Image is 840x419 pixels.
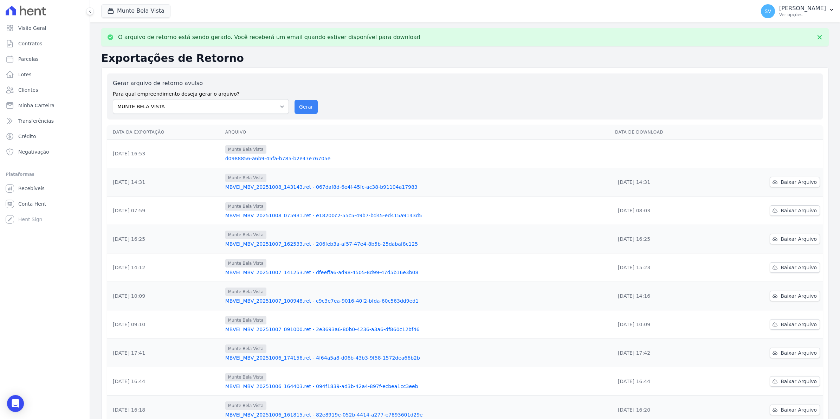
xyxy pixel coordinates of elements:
p: O arquivo de retorno está sendo gerado. Você receberá um email quando estiver disponível para dow... [118,34,420,41]
button: Munte Bela Vista [101,4,170,18]
span: Clientes [18,86,38,94]
a: Parcelas [3,52,87,66]
th: Data de Download [612,125,716,140]
span: Parcelas [18,56,39,63]
span: Recebíveis [18,185,45,192]
a: Clientes [3,83,87,97]
a: MBVEI_MBV_20251008_075931.ret - e18200c2-55c5-49b7-bd45-ed415a9143d5 [225,212,609,219]
span: Munte Bela Vista [225,259,266,267]
a: MBVEI_MBV_20251008_143143.ret - 067daf8d-6e4f-45fc-ac38-b91104a17983 [225,183,609,191]
span: Minha Carteira [18,102,54,109]
span: Munte Bela Vista [225,202,266,211]
a: Lotes [3,67,87,82]
span: Baixar Arquivo [781,349,817,356]
a: Baixar Arquivo [770,348,820,358]
a: Baixar Arquivo [770,376,820,387]
span: SV [765,9,771,14]
span: Baixar Arquivo [781,207,817,214]
button: SV [PERSON_NAME] Ver opções [755,1,840,21]
label: Para qual empreendimento deseja gerar o arquivo? [113,88,289,98]
span: Munte Bela Vista [225,288,266,296]
span: Munte Bela Vista [225,231,266,239]
td: [DATE] 16:44 [612,367,716,396]
span: Munte Bela Vista [225,373,266,381]
td: [DATE] 14:31 [107,168,222,196]
h2: Exportações de Retorno [101,52,829,65]
span: Crédito [18,133,36,140]
span: Baixar Arquivo [781,292,817,299]
span: Lotes [18,71,32,78]
span: Baixar Arquivo [781,179,817,186]
td: [DATE] 10:09 [612,310,716,339]
td: [DATE] 09:10 [107,310,222,339]
a: MBVEI_MBV_20251006_174156.ret - 4f64a5a8-d06b-43b3-9f58-1572dea66b2b [225,354,609,361]
button: Gerar [295,100,318,114]
a: Minha Carteira [3,98,87,112]
span: Munte Bela Vista [225,174,266,182]
th: Arquivo [222,125,612,140]
a: Baixar Arquivo [770,319,820,330]
td: [DATE] 07:59 [107,196,222,225]
span: Munte Bela Vista [225,401,266,410]
span: Baixar Arquivo [781,378,817,385]
a: Conta Hent [3,197,87,211]
a: MBVEI_MBV_20251007_141253.ret - dfeeffa6-ad98-4505-8d99-47d5b16e3b08 [225,269,609,276]
td: [DATE] 08:03 [612,196,716,225]
p: Ver opções [779,12,826,18]
td: [DATE] 17:42 [612,339,716,367]
a: Contratos [3,37,87,51]
a: Crédito [3,129,87,143]
a: Negativação [3,145,87,159]
td: [DATE] 16:53 [107,140,222,168]
a: MBVEI_MBV_20251006_164403.ret - 094f1839-ad3b-42a4-897f-ecbea1cc3eeb [225,383,609,390]
div: Open Intercom Messenger [7,395,24,412]
td: [DATE] 16:25 [612,225,716,253]
span: Baixar Arquivo [781,406,817,413]
span: Contratos [18,40,42,47]
a: Baixar Arquivo [770,405,820,415]
span: Baixar Arquivo [781,236,817,243]
div: Plataformas [6,170,84,179]
span: Conta Hent [18,200,46,207]
span: Transferências [18,117,54,124]
td: [DATE] 14:16 [612,282,716,310]
td: [DATE] 14:12 [107,253,222,282]
td: [DATE] 17:41 [107,339,222,367]
th: Data da Exportação [107,125,222,140]
a: MBVEI_MBV_20251007_100948.ret - c9c3e7ea-9016-40f2-bfda-60c563dd9ed1 [225,297,609,304]
a: Transferências [3,114,87,128]
a: MBVEI_MBV_20251007_091000.ret - 2e3693a6-80b0-4236-a3a6-df860c12bf46 [225,326,609,333]
a: Baixar Arquivo [770,291,820,301]
a: Baixar Arquivo [770,177,820,187]
a: Visão Geral [3,21,87,35]
a: Baixar Arquivo [770,205,820,216]
td: [DATE] 10:09 [107,282,222,310]
td: [DATE] 14:31 [612,168,716,196]
a: d0988856-a6b9-45fa-b785-b2e47e76705e [225,155,609,162]
span: Baixar Arquivo [781,321,817,328]
a: Recebíveis [3,181,87,195]
a: Baixar Arquivo [770,262,820,273]
td: [DATE] 15:23 [612,253,716,282]
a: Baixar Arquivo [770,234,820,244]
label: Gerar arquivo de retorno avulso [113,79,289,88]
span: Baixar Arquivo [781,264,817,271]
td: [DATE] 16:44 [107,367,222,396]
a: MBVEI_MBV_20251007_162533.ret - 206feb3a-af57-47e4-8b5b-25dabaf8c125 [225,240,609,247]
td: [DATE] 16:25 [107,225,222,253]
span: Visão Geral [18,25,46,32]
a: MBVEI_MBV_20251006_161815.ret - 82e8919e-052b-4414-a277-e7893601d29e [225,411,609,418]
p: [PERSON_NAME] [779,5,826,12]
span: Munte Bela Vista [225,344,266,353]
span: Munte Bela Vista [225,145,266,154]
span: Munte Bela Vista [225,316,266,324]
span: Negativação [18,148,49,155]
